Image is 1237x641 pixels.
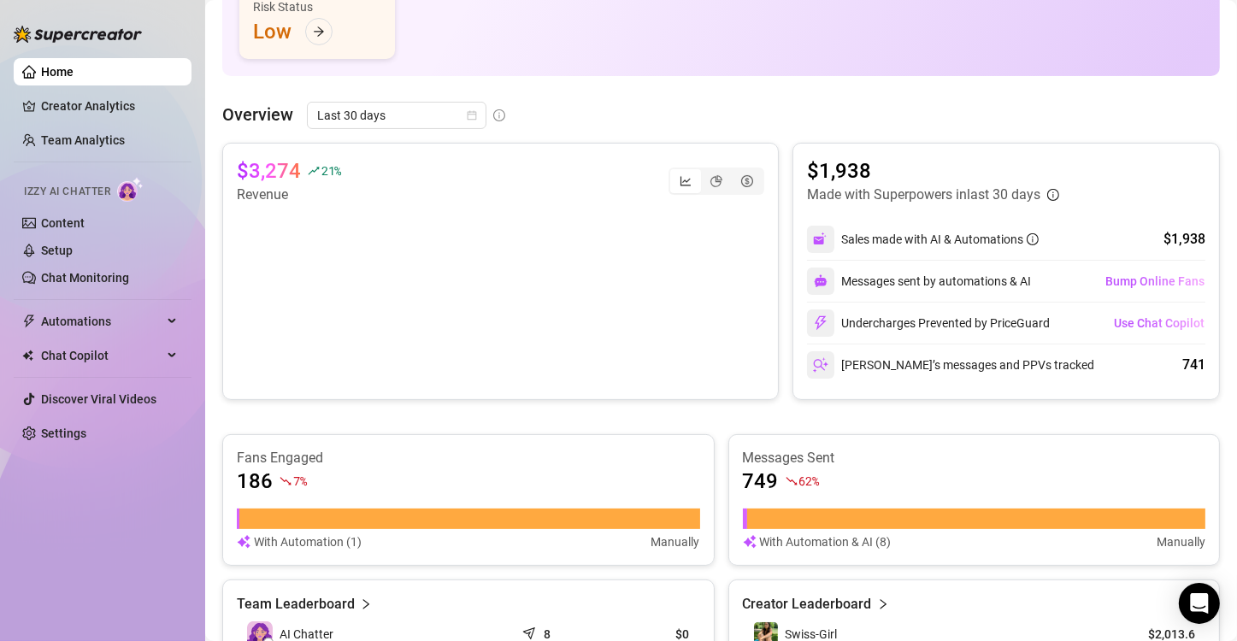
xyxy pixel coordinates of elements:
[41,133,125,147] a: Team Analytics
[813,357,828,373] img: svg%3e
[743,468,779,495] article: 749
[321,162,341,179] span: 21 %
[1113,309,1205,337] button: Use Chat Copilot
[814,274,828,288] img: svg%3e
[1027,233,1039,245] span: info-circle
[360,594,372,615] span: right
[14,26,142,43] img: logo-BBDzfeDw.svg
[237,449,700,468] article: Fans Engaged
[807,309,1050,337] div: Undercharges Prevented by PriceGuard
[813,232,828,247] img: svg%3e
[710,175,722,187] span: pie-chart
[467,110,477,121] span: calendar
[308,165,320,177] span: rise
[280,475,292,487] span: fall
[41,392,156,406] a: Discover Viral Videos
[877,594,889,615] span: right
[841,230,1039,249] div: Sales made with AI & Automations
[117,177,144,202] img: AI Chatter
[799,473,819,489] span: 62 %
[493,109,505,121] span: info-circle
[786,475,798,487] span: fall
[22,315,36,328] span: thunderbolt
[741,175,753,187] span: dollar-circle
[237,532,250,551] img: svg%3e
[1182,355,1205,375] div: 741
[317,103,476,128] span: Last 30 days
[222,102,293,127] article: Overview
[254,532,362,551] article: With Automation (1)
[237,594,355,615] article: Team Leaderboard
[807,268,1031,295] div: Messages sent by automations & AI
[1104,268,1205,295] button: Bump Online Fans
[41,271,129,285] a: Chat Monitoring
[313,26,325,38] span: arrow-right
[1114,316,1205,330] span: Use Chat Copilot
[237,185,341,205] article: Revenue
[813,315,828,331] img: svg%3e
[1157,532,1205,551] article: Manually
[669,168,764,195] div: segmented control
[760,532,892,551] article: With Automation & AI (8)
[743,532,757,551] img: svg%3e
[41,308,162,335] span: Automations
[293,473,306,489] span: 7 %
[1105,274,1205,288] span: Bump Online Fans
[743,594,872,615] article: Creator Leaderboard
[41,342,162,369] span: Chat Copilot
[22,350,33,362] img: Chat Copilot
[651,532,700,551] article: Manually
[41,92,178,120] a: Creator Analytics
[807,351,1094,379] div: [PERSON_NAME]’s messages and PPVs tracked
[807,185,1040,205] article: Made with Superpowers in last 30 days
[1179,583,1220,624] div: Open Intercom Messenger
[237,157,301,185] article: $3,274
[743,449,1206,468] article: Messages Sent
[41,65,74,79] a: Home
[1047,189,1059,201] span: info-circle
[237,468,273,495] article: 186
[807,157,1059,185] article: $1,938
[41,216,85,230] a: Content
[680,175,692,187] span: line-chart
[41,426,86,440] a: Settings
[1163,229,1205,250] div: $1,938
[24,184,110,200] span: Izzy AI Chatter
[41,244,73,257] a: Setup
[786,627,838,641] span: Swiss-Girl
[522,623,539,640] span: send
